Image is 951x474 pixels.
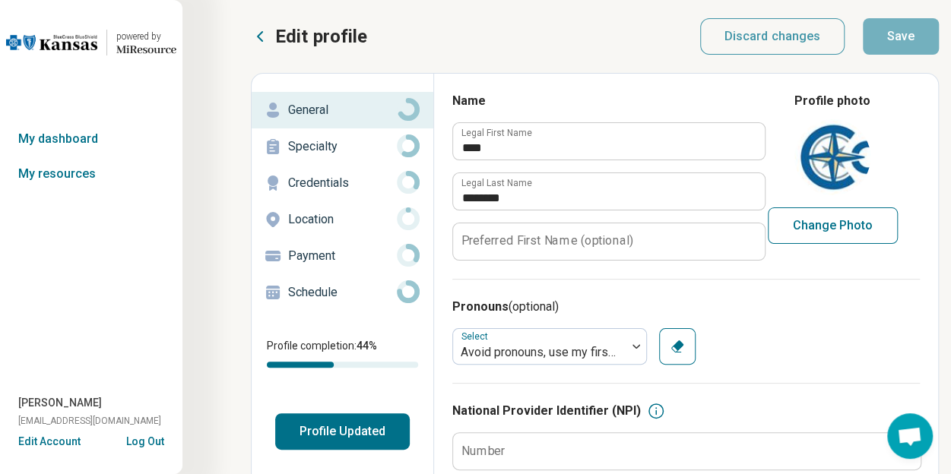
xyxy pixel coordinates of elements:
[452,92,764,110] h3: Name
[461,343,619,362] div: Avoid pronouns, use my first name
[252,274,433,311] a: Schedule
[275,24,367,49] p: Edit profile
[887,413,933,459] div: Open chat
[252,165,433,201] a: Credentials
[267,362,418,368] div: Profile completion
[461,235,633,247] label: Preferred First Name (optional)
[452,298,920,316] h3: Pronouns
[126,434,164,446] button: Log Out
[288,247,397,265] p: Payment
[6,24,176,61] a: Blue Cross Blue Shield Kansaspowered by
[6,24,97,61] img: Blue Cross Blue Shield Kansas
[461,128,532,137] label: Legal First Name
[18,434,81,450] button: Edit Account
[252,128,433,165] a: Specialty
[288,174,397,192] p: Credentials
[863,18,939,55] button: Save
[252,92,433,128] a: General
[18,395,102,411] span: [PERSON_NAME]
[116,30,176,43] div: powered by
[18,414,161,428] span: [EMAIL_ADDRESS][DOMAIN_NAME]
[357,340,377,352] span: 44 %
[794,92,870,110] legend: Profile photo
[794,119,870,195] img: avatar image
[275,413,410,450] button: Profile Updated
[700,18,845,55] button: Discard changes
[288,283,397,302] p: Schedule
[461,444,506,457] label: Number
[509,299,559,314] span: (optional)
[288,101,397,119] p: General
[251,24,367,49] button: Edit profile
[461,179,532,188] label: Legal Last Name
[252,201,433,238] a: Location
[452,402,641,420] h3: National Provider Identifier (NPI)
[252,238,433,274] a: Payment
[252,329,433,377] div: Profile completion:
[288,137,397,156] p: Specialty
[461,330,491,341] label: Select
[288,210,397,229] p: Location
[768,207,898,244] button: Change Photo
